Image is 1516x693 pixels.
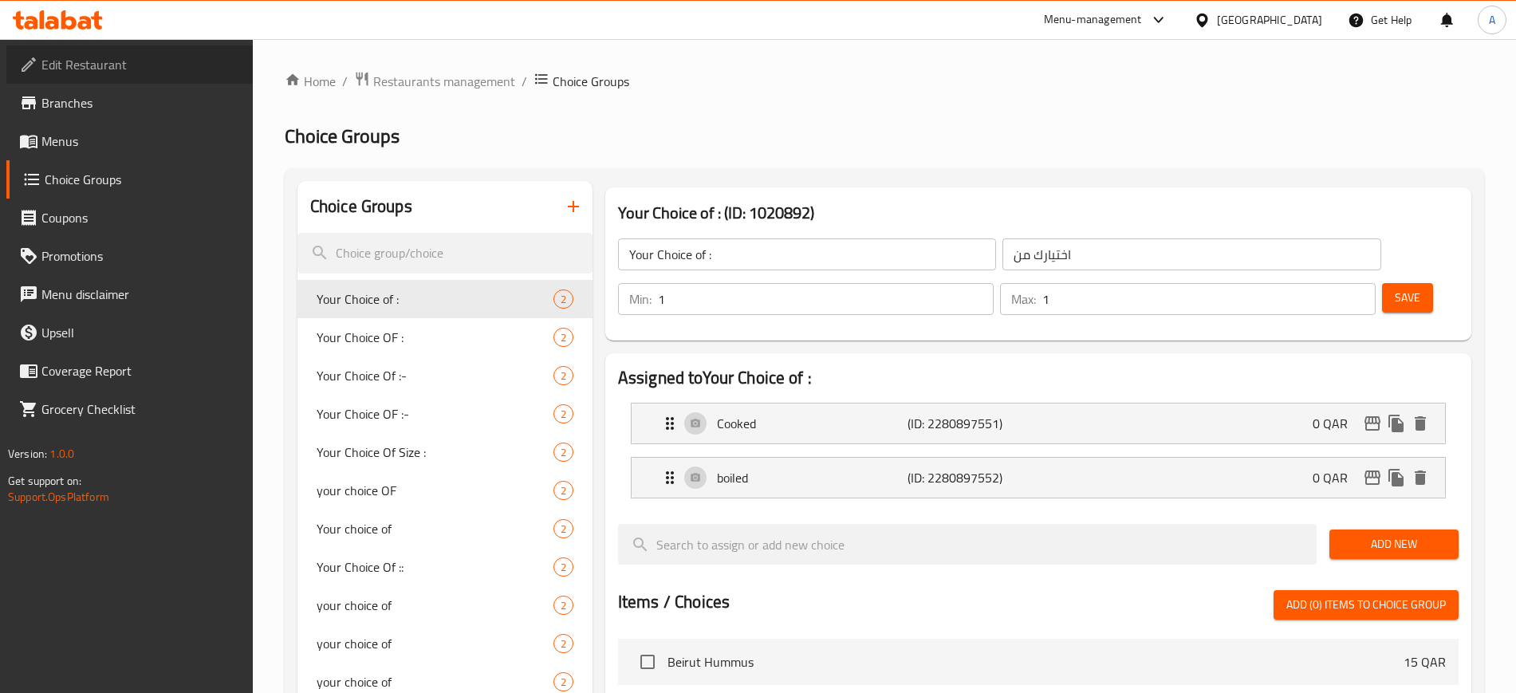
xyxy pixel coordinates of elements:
[717,414,908,433] p: Cooked
[285,118,400,154] span: Choice Groups
[1395,288,1420,308] span: Save
[317,634,553,653] span: your choice of
[1342,534,1446,554] span: Add New
[1384,466,1408,490] button: duplicate
[317,366,553,385] span: Your Choice Of :-
[1011,289,1036,309] p: Max:
[553,404,573,423] div: Choices
[285,71,1484,92] nav: breadcrumb
[6,237,253,275] a: Promotions
[6,45,253,84] a: Edit Restaurant
[908,468,1034,487] p: (ID: 2280897552)
[1329,530,1459,559] button: Add New
[554,675,573,690] span: 2
[554,292,573,307] span: 2
[553,289,573,309] div: Choices
[554,483,573,498] span: 2
[1286,595,1446,615] span: Add (0) items to choice group
[6,122,253,160] a: Menus
[554,445,573,460] span: 2
[45,170,240,189] span: Choice Groups
[632,404,1445,443] div: Expand
[317,596,553,615] span: your choice of
[553,672,573,691] div: Choices
[41,285,240,304] span: Menu disclaimer
[553,443,573,462] div: Choices
[297,510,593,548] div: Your choice of2
[618,200,1459,226] h3: Your Choice of : (ID: 1020892)
[297,548,593,586] div: Your Choice Of ::2
[6,84,253,122] a: Branches
[618,524,1317,565] input: search
[1313,414,1360,433] p: 0 QAR
[631,645,664,679] span: Select choice
[554,598,573,613] span: 2
[6,275,253,313] a: Menu disclaimer
[618,366,1459,390] h2: Assigned to Your Choice of :
[8,486,109,507] a: Support.OpsPlatform
[373,72,515,91] span: Restaurants management
[317,672,553,691] span: your choice of
[1360,411,1384,435] button: edit
[6,313,253,352] a: Upsell
[41,323,240,342] span: Upsell
[1384,411,1408,435] button: duplicate
[6,160,253,199] a: Choice Groups
[297,624,593,663] div: your choice of2
[317,443,553,462] span: Your Choice Of Size :
[317,519,553,538] span: Your choice of
[1044,10,1142,30] div: Menu-management
[618,590,730,614] h2: Items / Choices
[8,443,47,464] span: Version:
[1408,466,1432,490] button: delete
[1360,466,1384,490] button: edit
[297,586,593,624] div: your choice of2
[554,407,573,422] span: 2
[354,71,515,92] a: Restaurants management
[553,481,573,500] div: Choices
[317,328,553,347] span: Your Choice OF :
[554,560,573,575] span: 2
[553,72,629,91] span: Choice Groups
[554,636,573,652] span: 2
[632,458,1445,498] div: Expand
[667,652,1404,671] span: Beirut Hummus
[717,468,908,487] p: boiled
[553,519,573,538] div: Choices
[1408,411,1432,435] button: delete
[297,433,593,471] div: Your Choice Of Size :2
[297,356,593,395] div: Your Choice Of :-2
[297,280,593,318] div: Your Choice of :2
[8,471,81,491] span: Get support on:
[297,471,593,510] div: your choice OF2
[6,390,253,428] a: Grocery Checklist
[317,557,553,577] span: Your Choice Of ::
[285,72,336,91] a: Home
[342,72,348,91] li: /
[310,195,412,219] h2: Choice Groups
[41,132,240,151] span: Menus
[41,246,240,266] span: Promotions
[297,318,593,356] div: Your Choice OF :2
[1404,652,1446,671] p: 15 QAR
[553,596,573,615] div: Choices
[41,55,240,74] span: Edit Restaurant
[1382,283,1433,313] button: Save
[41,361,240,380] span: Coverage Report
[553,328,573,347] div: Choices
[49,443,74,464] span: 1.0.0
[297,233,593,274] input: search
[553,634,573,653] div: Choices
[553,557,573,577] div: Choices
[554,368,573,384] span: 2
[1489,11,1495,29] span: A
[553,366,573,385] div: Choices
[1313,468,1360,487] p: 0 QAR
[317,289,553,309] span: Your Choice of :
[554,330,573,345] span: 2
[1274,590,1459,620] button: Add (0) items to choice group
[6,352,253,390] a: Coverage Report
[1217,11,1322,29] div: [GEOGRAPHIC_DATA]
[297,395,593,433] div: Your Choice OF :-2
[554,522,573,537] span: 2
